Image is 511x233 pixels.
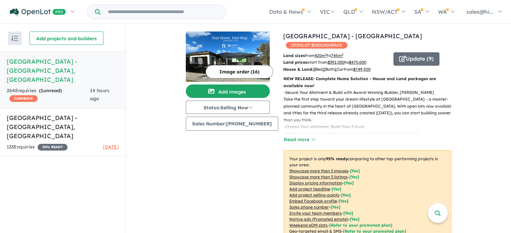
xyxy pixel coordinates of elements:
[11,36,18,41] img: sort.svg
[329,223,392,228] span: [Refer to your promoted plan]
[186,84,270,98] button: Add images
[323,67,325,72] u: 2
[345,60,366,65] span: to
[289,192,339,197] u: Add project selling-points
[313,67,315,72] u: 3
[289,211,342,216] u: Invite your team members
[283,66,388,73] p: Bed Bath Car from
[7,113,119,140] h5: [GEOGRAPHIC_DATA] - [GEOGRAPHIC_DATA] , [GEOGRAPHIC_DATA]
[206,65,273,78] button: Image order (16)
[344,180,354,185] span: [ Yes ]
[331,53,343,58] u: 745 m
[39,88,62,94] strong: ( unread)
[289,174,348,179] u: Showcase more than 3 listings
[284,89,457,123] p: - Secure Your Allotment & Build with Award-Winning Builder, [PERSON_NAME] Take the first step tow...
[9,95,38,102] span: CASHBACK
[289,180,342,185] u: Display pricing information
[349,60,366,65] u: $ 470,000
[283,60,307,65] b: Land prices
[283,52,388,59] p: from
[314,53,327,58] u: 420 m
[341,192,351,197] span: [ Yes ]
[328,60,345,65] u: $ 392,000
[289,217,348,222] u: Native ads (Promoted estate)
[7,143,68,151] div: 133 Enquir ies
[283,53,305,58] b: Land sizes
[284,123,457,151] p: - Choose Your allotment, Build Your Future Whether you’re a first homebuyer, growing family, or l...
[102,5,225,19] input: Try estate name, suburb, builder or developer
[41,88,43,94] span: 1
[286,42,347,49] span: OPENLOT $ 200 CASHBACK
[350,168,360,173] span: [ Yes ]
[289,205,329,210] u: Sales phone number
[466,8,493,15] span: sales@hi...
[186,117,278,131] button: Sales Number:[PHONE_NUMBER]
[343,211,353,216] span: [ Yes ]
[283,32,422,40] a: [GEOGRAPHIC_DATA] - [GEOGRAPHIC_DATA]
[335,67,337,72] u: 1
[393,52,439,66] button: Update (9)
[349,174,359,179] span: [ Yes ]
[332,186,341,191] span: [ Yes ]
[283,67,313,72] b: House & Land:
[289,198,337,203] u: Embed Facebook profile
[331,205,340,210] span: [ Yes ]
[326,156,348,161] b: 95 % ready
[327,53,343,58] span: to
[283,59,388,66] p: start from
[289,168,348,173] u: Showcase more than 3 images
[38,144,68,151] span: 30 % READY
[186,32,270,82] img: Hillsview Green Estate - Angle Vale
[289,186,330,191] u: Add project headline
[289,223,328,228] u: Weekend eDM slots
[90,88,110,102] span: 14 hours ago
[342,53,343,56] sup: 2
[284,75,451,89] p: NEW RELEASE: Complete Home Solution - House and Land packages are available now!
[7,87,90,103] div: 264 Enquir ies
[30,32,103,45] button: Add projects and builders
[7,57,119,84] h5: [GEOGRAPHIC_DATA] - [GEOGRAPHIC_DATA] , [GEOGRAPHIC_DATA]
[103,144,119,150] span: [DATE]
[350,217,359,222] span: [Yes]
[353,67,371,72] u: $ 749,500
[325,53,327,56] sup: 2
[339,198,348,203] span: [ Yes ]
[186,101,270,114] button: Status:Selling Now
[10,8,66,16] img: Openlot PRO Logo White
[284,136,315,143] button: Read more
